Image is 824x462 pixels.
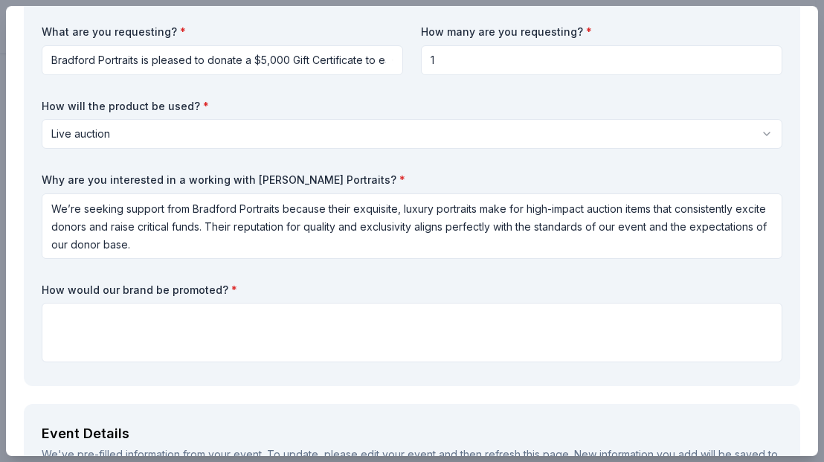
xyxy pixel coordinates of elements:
[42,99,782,114] label: How will the product be used?
[42,25,403,39] label: What are you requesting?
[421,25,782,39] label: How many are you requesting?
[42,283,782,298] label: How would our brand be promoted?
[42,173,782,187] label: Why are you interested in a working with [PERSON_NAME] Portraits?
[42,193,782,259] textarea: We’re seeking support from Bradford Portraits because their exquisite, luxury portraits make for ...
[42,422,782,446] div: Event Details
